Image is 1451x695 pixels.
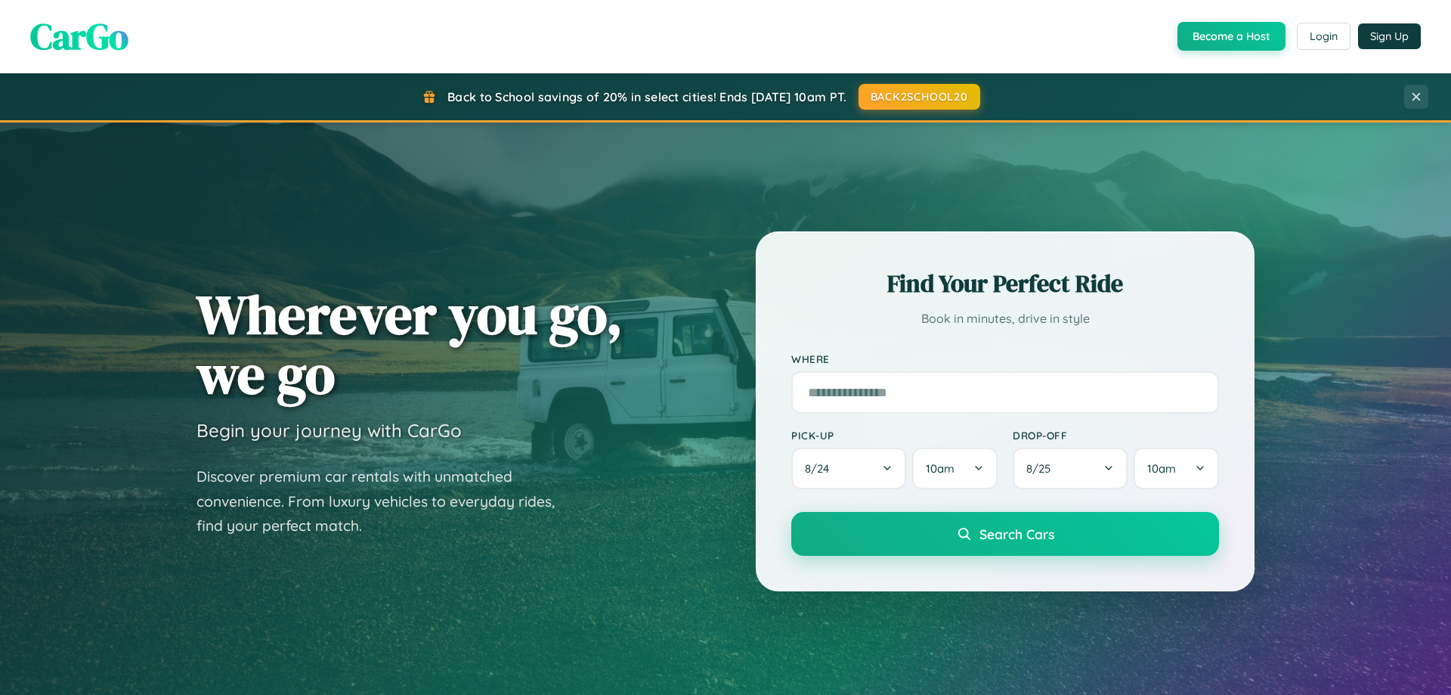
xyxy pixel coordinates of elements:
button: BACK2SCHOOL20 [859,84,980,110]
button: 10am [912,448,998,489]
button: 8/24 [791,448,906,489]
button: Search Cars [791,512,1219,556]
button: 10am [1134,448,1219,489]
span: 8 / 25 [1026,461,1058,476]
span: Back to School savings of 20% in select cities! Ends [DATE] 10am PT. [447,89,846,104]
span: 8 / 24 [805,461,837,476]
h3: Begin your journey with CarGo [196,419,462,442]
span: 10am [926,461,954,476]
button: 8/25 [1013,448,1128,489]
p: Discover premium car rentals with unmatched convenience. From luxury vehicles to everyday rides, ... [196,464,574,538]
span: 10am [1147,461,1176,476]
p: Book in minutes, drive in style [791,308,1219,330]
span: Search Cars [979,526,1054,542]
button: Become a Host [1177,22,1285,51]
label: Drop-off [1013,429,1219,442]
h1: Wherever you go, we go [196,284,623,404]
button: Sign Up [1358,23,1421,49]
span: CarGo [30,11,128,61]
label: Pick-up [791,429,998,442]
h2: Find Your Perfect Ride [791,267,1219,300]
label: Where [791,352,1219,365]
button: Login [1297,23,1350,50]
